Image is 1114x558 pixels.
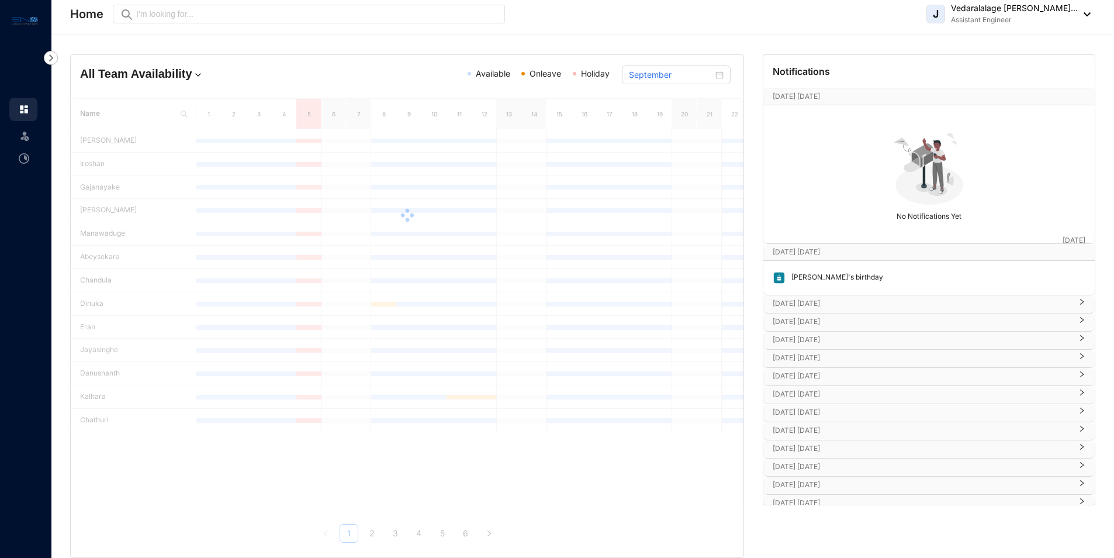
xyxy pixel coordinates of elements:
[773,298,1071,309] p: [DATE] [DATE]
[773,246,1063,258] p: [DATE] [DATE]
[773,271,786,284] img: birthday.63217d55a54455b51415ef6ca9a78895.svg
[763,295,1095,313] div: [DATE] [DATE]
[773,461,1071,473] p: [DATE] [DATE]
[581,68,610,78] span: Holiday
[136,8,498,20] input: I’m looking for...
[951,2,1078,14] p: Vedaralalage [PERSON_NAME]...
[763,314,1095,331] div: [DATE] [DATE]
[19,153,29,164] img: time-attendance-unselected.8aad090b53826881fffb.svg
[773,334,1071,346] p: [DATE] [DATE]
[773,479,1071,491] p: [DATE] [DATE]
[763,440,1095,458] div: [DATE] [DATE]
[763,477,1095,494] div: [DATE] [DATE]
[763,404,1095,422] div: [DATE] [DATE]
[80,66,297,82] h4: All Team Availability
[773,388,1071,400] p: [DATE] [DATE]
[767,207,1091,222] p: No Notifications Yet
[1078,394,1085,396] span: right
[1078,357,1085,360] span: right
[19,130,30,142] img: leave-unselected.2934df6273408c3f84d9.svg
[773,425,1071,436] p: [DATE] [DATE]
[1078,484,1085,487] span: right
[773,407,1071,418] p: [DATE] [DATE]
[773,370,1071,382] p: [DATE] [DATE]
[951,14,1078,26] p: Assistant Engineer
[70,6,103,22] p: Home
[1078,303,1085,305] span: right
[19,104,29,115] img: home.c6720e0a13eba0172344.svg
[44,51,58,65] img: nav-icon-right.af6afadce00d159da59955279c43614e.svg
[763,422,1095,440] div: [DATE] [DATE]
[9,98,37,121] li: Home
[773,316,1071,328] p: [DATE] [DATE]
[476,68,510,78] span: Available
[1078,339,1085,342] span: right
[763,244,1095,260] div: [DATE] [DATE][DATE]
[763,459,1095,476] div: [DATE] [DATE]
[773,443,1071,454] p: [DATE] [DATE]
[1078,466,1085,469] span: right
[889,126,970,207] img: no-notification-yet.99f61bb71409b19b567a5111f7a484a1.svg
[192,69,204,81] img: dropdown.780994ddfa97fca24b89f58b1de131fa.svg
[1078,321,1085,323] span: right
[629,68,713,81] input: Select month
[1078,448,1085,450] span: right
[1078,412,1085,414] span: right
[773,64,830,78] p: Notifications
[1078,376,1085,378] span: right
[1078,12,1091,16] img: dropdown-black.8e83cc76930a90b1a4fdb6d089b7bf3a.svg
[763,495,1095,512] div: [DATE] [DATE]
[773,91,1063,102] p: [DATE] [DATE]
[786,271,883,284] p: [PERSON_NAME]'s birthday
[763,350,1095,367] div: [DATE] [DATE]
[763,88,1095,105] div: [DATE] [DATE][DATE]
[12,14,38,27] img: logo
[530,68,561,78] span: Onleave
[763,386,1095,404] div: [DATE] [DATE]
[9,147,37,170] li: Time Attendance
[773,352,1071,364] p: [DATE] [DATE]
[1063,235,1085,246] p: [DATE]
[763,332,1095,349] div: [DATE] [DATE]
[1078,430,1085,432] span: right
[1078,502,1085,505] span: right
[773,497,1071,509] p: [DATE] [DATE]
[933,9,939,19] span: J
[763,368,1095,385] div: [DATE] [DATE]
